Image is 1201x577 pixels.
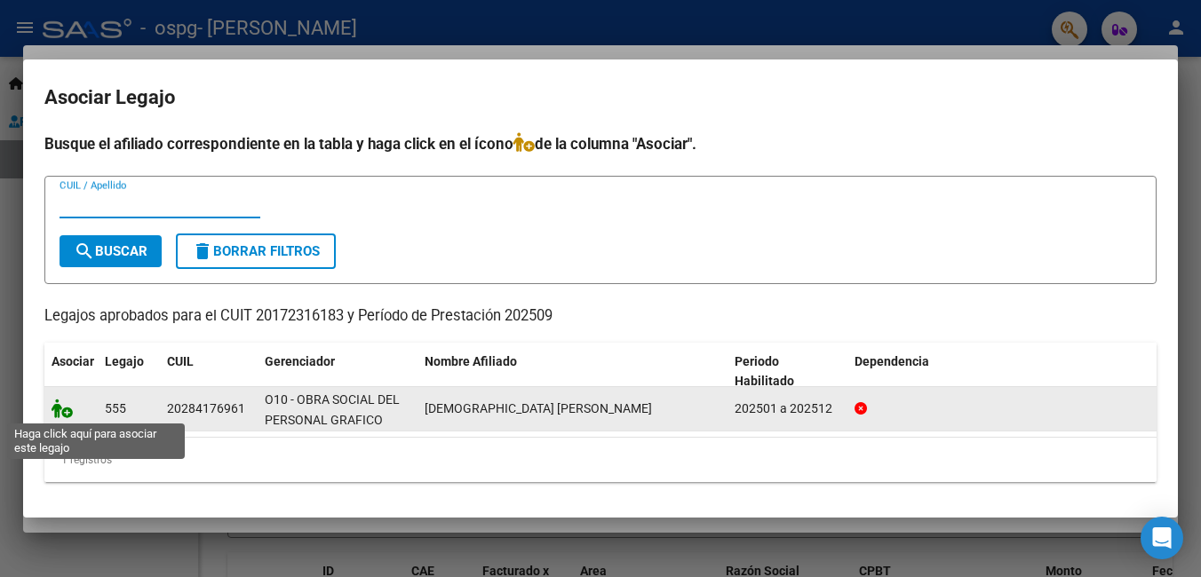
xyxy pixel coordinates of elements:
span: Nombre Afiliado [425,354,517,368]
span: Gerenciador [265,354,335,368]
span: Borrar Filtros [192,243,320,259]
span: JUAREZ FERNANDO GABRIEL [425,401,652,415]
span: Dependencia [855,354,929,368]
div: 1 registros [44,438,1157,482]
datatable-header-cell: Periodo Habilitado [728,343,847,401]
span: CUIL [167,354,194,368]
datatable-header-cell: Legajo [98,343,160,401]
span: O10 - OBRA SOCIAL DEL PERSONAL GRAFICO [265,392,400,427]
span: 555 [105,401,126,415]
mat-icon: search [74,241,95,262]
div: 202501 a 202512 [735,399,840,419]
p: Legajos aprobados para el CUIT 20172316183 y Período de Prestación 202509 [44,305,1157,328]
mat-icon: delete [192,241,213,262]
datatable-header-cell: CUIL [160,343,258,401]
datatable-header-cell: Gerenciador [258,343,418,401]
span: Buscar [74,243,147,259]
h4: Busque el afiliado correspondiente en la tabla y haga click en el ícono de la columna "Asociar". [44,132,1157,155]
datatable-header-cell: Dependencia [847,343,1157,401]
button: Borrar Filtros [176,233,336,269]
button: Buscar [60,235,162,267]
h2: Asociar Legajo [44,81,1157,115]
datatable-header-cell: Asociar [44,343,98,401]
span: Periodo Habilitado [735,354,794,389]
div: 20284176961 [167,399,245,419]
div: Open Intercom Messenger [1141,517,1183,559]
span: Asociar [52,354,94,368]
span: Legajo [105,354,144,368]
datatable-header-cell: Nombre Afiliado [418,343,728,401]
